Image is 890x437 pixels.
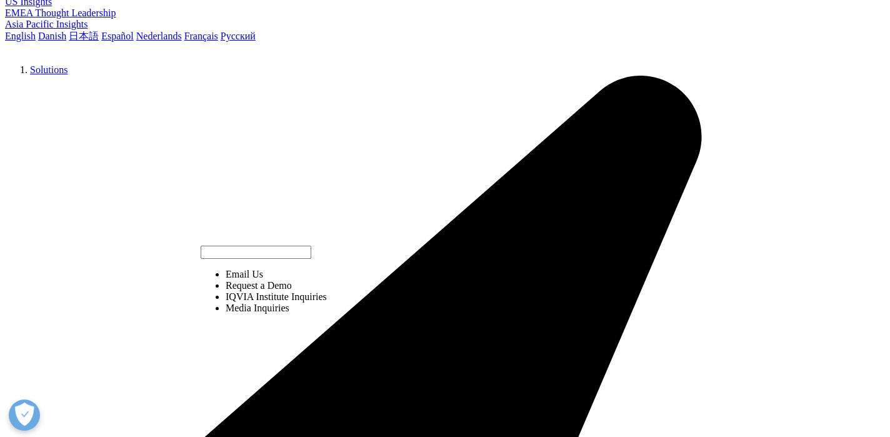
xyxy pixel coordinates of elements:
[101,31,134,41] a: Español
[5,31,36,41] a: English
[226,280,327,291] li: Request a Demo
[30,64,67,75] a: Solutions
[5,19,87,29] a: Asia Pacific Insights
[136,31,182,41] a: Nederlands
[69,31,99,41] a: 日本語
[184,31,218,41] a: Français
[226,269,327,280] li: Email Us
[221,31,256,41] a: Русский
[226,291,327,303] li: IQVIA Institute Inquiries
[226,303,327,314] li: Media Inquiries
[38,31,66,41] a: Danish
[5,8,116,18] a: EMEA Thought Leadership
[9,399,40,431] button: Open Preferences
